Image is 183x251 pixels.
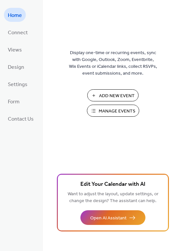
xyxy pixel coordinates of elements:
button: Open AI Assistant [80,210,145,225]
a: Design [4,60,28,74]
a: Views [4,42,26,56]
span: Edit Your Calendar with AI [80,180,145,189]
span: Manage Events [99,108,135,115]
span: Want to adjust the layout, update settings, or change the design? The assistant can help. [68,190,158,205]
span: Home [8,10,22,21]
span: Design [8,62,24,72]
span: Settings [8,80,27,90]
span: Form [8,97,20,107]
button: Add New Event [87,89,139,101]
button: Manage Events [87,105,139,117]
span: Contact Us [8,114,34,124]
span: Open AI Assistant [90,215,126,222]
a: Settings [4,77,31,91]
span: Add New Event [99,93,135,99]
span: Views [8,45,22,55]
span: Display one-time or recurring events, sync with Google, Outlook, Zoom, Eventbrite, Wix Events or ... [69,50,157,77]
span: Connect [8,28,28,38]
a: Contact Us [4,111,38,125]
a: Home [4,8,26,22]
a: Connect [4,25,32,39]
a: Form [4,94,24,108]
